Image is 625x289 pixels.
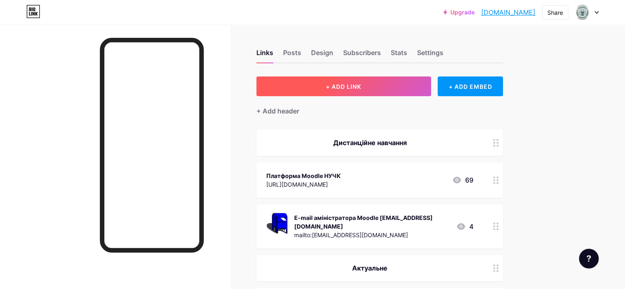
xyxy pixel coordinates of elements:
div: + Add header [256,106,299,116]
div: Settings [417,48,443,62]
div: Дистанційне навчання [266,138,473,148]
div: E-mail аміністратора Moodle [EMAIL_ADDRESS][DOMAIN_NAME] [294,213,450,231]
div: [URL][DOMAIN_NAME] [266,180,341,189]
div: Stats [391,48,407,62]
div: Posts [283,48,301,62]
div: Share [547,8,563,17]
div: Платформа Moodle НУЧК [266,171,341,180]
div: 69 [452,175,473,185]
div: Design [311,48,333,62]
span: + ADD LINK [326,83,361,90]
div: + ADD EMBED [438,76,503,96]
a: [DOMAIN_NAME] [481,7,535,17]
div: Актуальне [266,263,473,273]
div: mailto:[EMAIL_ADDRESS][DOMAIN_NAME] [294,231,450,239]
button: + ADD LINK [256,76,431,96]
img: E-mail аміністратора Moodle cnpodn@gmail.com [266,213,288,234]
a: Upgrade [443,9,475,16]
img: alenabr [574,5,590,20]
div: Subscribers [343,48,381,62]
div: 4 [456,222,473,231]
div: Links [256,48,273,62]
